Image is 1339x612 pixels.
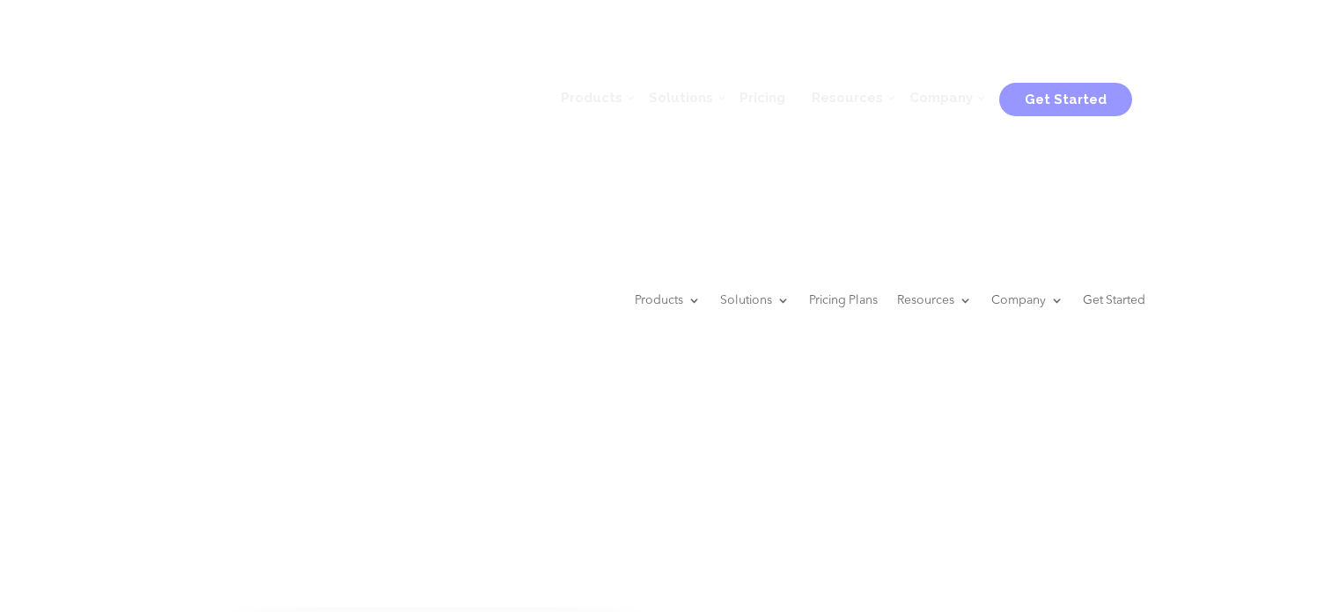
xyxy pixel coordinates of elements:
[909,90,973,106] span: Company
[548,71,636,124] a: Products
[896,71,986,124] a: Company
[635,267,701,334] a: Products
[798,71,896,124] a: Resources
[726,71,798,124] a: Pricing
[809,267,878,334] a: Pricing Plans
[649,90,713,106] span: Solutions
[897,267,972,334] a: Resources
[739,90,785,106] span: Pricing
[720,267,790,334] a: Solutions
[561,90,622,106] span: Products
[1083,267,1145,334] a: Get Started
[991,267,1063,334] a: Company
[1025,92,1107,107] span: Get Started
[812,90,883,106] span: Resources
[636,71,726,124] a: Solutions
[999,85,1132,111] a: Get Started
